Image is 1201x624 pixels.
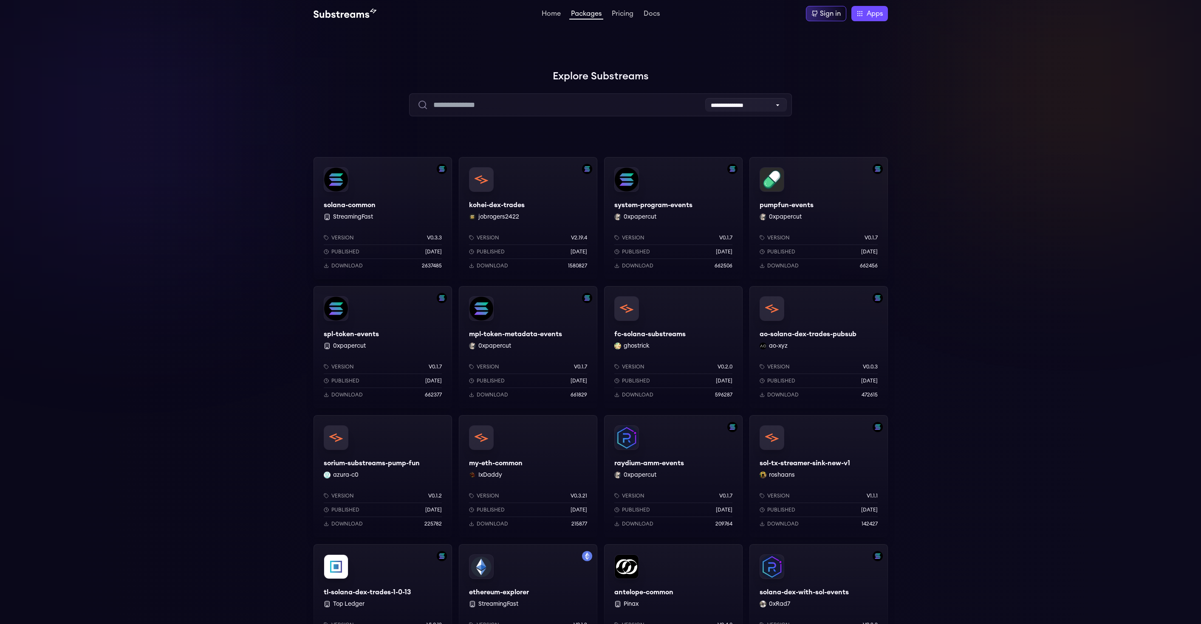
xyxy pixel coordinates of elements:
button: 0xpapercut [624,471,656,479]
a: Pricing [610,10,635,19]
img: Substream's logo [314,8,376,19]
p: Published [477,248,505,255]
img: Filter by solana network [582,164,592,174]
p: [DATE] [571,248,587,255]
p: v0.1.7 [719,234,732,241]
a: Filter by solana networkao-solana-dex-trades-pubsubao-solana-dex-trades-pubsubao-xyz ao-xyzVersio... [749,286,888,408]
p: [DATE] [716,506,732,513]
button: Pinax [624,600,639,608]
p: Version [767,234,790,241]
img: Filter by solana network [582,293,592,303]
button: 0xRad7 [769,600,790,608]
img: Filter by mainnet network [582,551,592,561]
img: Filter by solana network [437,293,447,303]
p: [DATE] [425,506,442,513]
p: Download [622,520,653,527]
p: [DATE] [571,506,587,513]
div: Sign in [820,8,841,19]
p: [DATE] [716,377,732,384]
p: 662377 [425,391,442,398]
button: 0xpapercut [769,213,802,221]
p: v0.1.7 [865,234,878,241]
p: Published [767,248,795,255]
p: Download [477,520,508,527]
img: Filter by solana network [873,164,883,174]
p: Download [767,520,799,527]
p: 596287 [715,391,732,398]
p: Version [477,363,499,370]
p: Download [477,391,508,398]
img: Filter by solana network [727,422,738,432]
p: [DATE] [571,377,587,384]
p: Download [331,520,363,527]
p: Published [767,506,795,513]
button: StreamingFast [333,213,373,221]
a: Docs [642,10,661,19]
a: Filter by solana networkmpl-token-metadata-eventsmpl-token-metadata-events0xpapercut 0xpapercutVe... [459,286,597,408]
button: IxDaddy [478,471,502,479]
p: Download [622,262,653,269]
button: roshaans [769,471,795,479]
button: StreamingFast [478,600,518,608]
p: Version [622,363,644,370]
p: Published [331,248,359,255]
p: [DATE] [425,377,442,384]
a: Filter by solana networksol-tx-streamer-sink-new-v1sol-tx-streamer-sink-new-v1roshaans roshaansVe... [749,415,888,537]
p: v1.1.1 [867,492,878,499]
button: jobrogers2422 [478,213,519,221]
p: [DATE] [716,248,732,255]
p: v0.2.0 [718,363,732,370]
p: 2637485 [422,262,442,269]
p: v0.1.7 [429,363,442,370]
p: v0.1.7 [719,492,732,499]
p: Version [477,234,499,241]
p: Download [767,262,799,269]
a: Filter by solana networkraydium-amm-eventsraydium-amm-events0xpapercut 0xpapercutVersionv0.1.7Pub... [604,415,743,537]
p: v2.19.4 [571,234,587,241]
button: 0xpapercut [624,213,656,221]
p: Published [477,506,505,513]
p: 1580827 [568,262,587,269]
a: Filter by solana networkkohei-dex-tradeskohei-dex-tradesjobrogers2422 jobrogers2422Versionv2.19.4... [459,157,597,279]
img: Filter by solana network [873,551,883,561]
button: azura-c0 [333,471,359,479]
p: Download [767,391,799,398]
button: ao-xyz [769,342,788,350]
img: Filter by solana network [437,551,447,561]
p: Published [331,506,359,513]
p: 662506 [715,262,732,269]
p: Download [331,262,363,269]
p: Download [622,391,653,398]
p: v0.3.21 [571,492,587,499]
a: sorium-substreams-pump-funsorium-substreams-pump-funazura-c0 azura-c0Versionv0.1.2Published[DATE]... [314,415,452,537]
p: Published [622,506,650,513]
p: Version [331,363,354,370]
p: v0.0.3 [863,363,878,370]
p: Published [767,377,795,384]
a: Sign in [806,6,846,21]
p: Published [622,248,650,255]
a: Filter by solana networksolana-commonsolana-common StreamingFastVersionv0.3.3Published[DATE]Downl... [314,157,452,279]
p: [DATE] [425,248,442,255]
a: Filter by solana networkspl-token-eventsspl-token-events 0xpapercutVersionv0.1.7Published[DATE]Do... [314,286,452,408]
p: [DATE] [861,248,878,255]
p: Published [622,377,650,384]
a: Packages [569,10,603,20]
p: 225782 [424,520,442,527]
p: 215877 [571,520,587,527]
p: Download [331,391,363,398]
p: v0.3.3 [427,234,442,241]
img: Filter by solana network [727,164,738,174]
p: 209764 [715,520,732,527]
a: fc-solana-substreamsfc-solana-substreamsghostrick ghostrickVersionv0.2.0Published[DATE]Download59... [604,286,743,408]
p: 662456 [860,262,878,269]
a: my-eth-commonmy-eth-commonIxDaddy IxDaddyVersionv0.3.21Published[DATE]Download215877 [459,415,597,537]
p: [DATE] [861,506,878,513]
p: [DATE] [861,377,878,384]
a: Filter by solana networksystem-program-eventssystem-program-events0xpapercut 0xpapercutVersionv0.... [604,157,743,279]
p: Version [477,492,499,499]
img: Filter by solana network [873,293,883,303]
button: Top Ledger [333,600,365,608]
h1: Explore Substreams [314,68,888,85]
p: v0.1.2 [428,492,442,499]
